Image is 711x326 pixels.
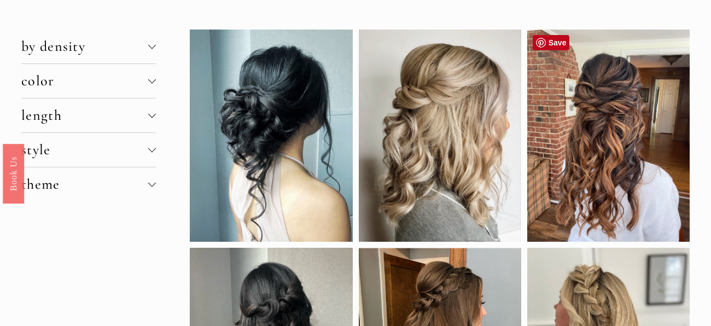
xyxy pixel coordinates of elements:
[3,144,24,203] a: Book Us
[21,133,156,167] button: style
[21,38,148,55] span: by density
[21,141,148,159] span: style
[21,107,148,124] span: length
[21,176,148,193] span: theme
[21,30,156,63] button: by density
[21,72,148,90] span: color
[21,64,156,98] button: color
[21,167,156,201] button: theme
[533,35,570,50] a: Pin it!
[21,98,156,132] button: length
